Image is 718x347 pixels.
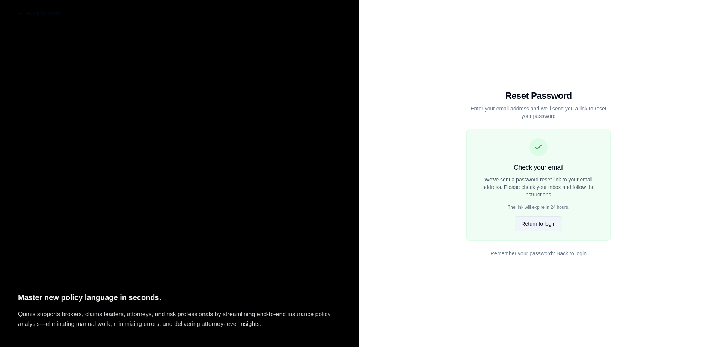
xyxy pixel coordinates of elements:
[18,309,341,329] p: Qumis supports brokers, claims leaders, attorneys, and risk professionals by streamlining end-to-...
[466,250,611,257] p: Remember your password?
[515,216,562,231] button: Return to login
[12,6,66,21] button: Back to login
[508,204,569,210] p: The link will expire in 24 hours.
[557,250,587,256] a: Back to login
[466,90,611,102] h1: Reset Password
[466,105,611,120] p: Enter your email address and we'll send you a link to reset your password
[476,176,601,198] p: We've sent a password reset link to your email address. Please check your inbox and follow the in...
[514,162,563,173] h3: Check your email
[18,291,341,304] p: Master new policy language in seconds.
